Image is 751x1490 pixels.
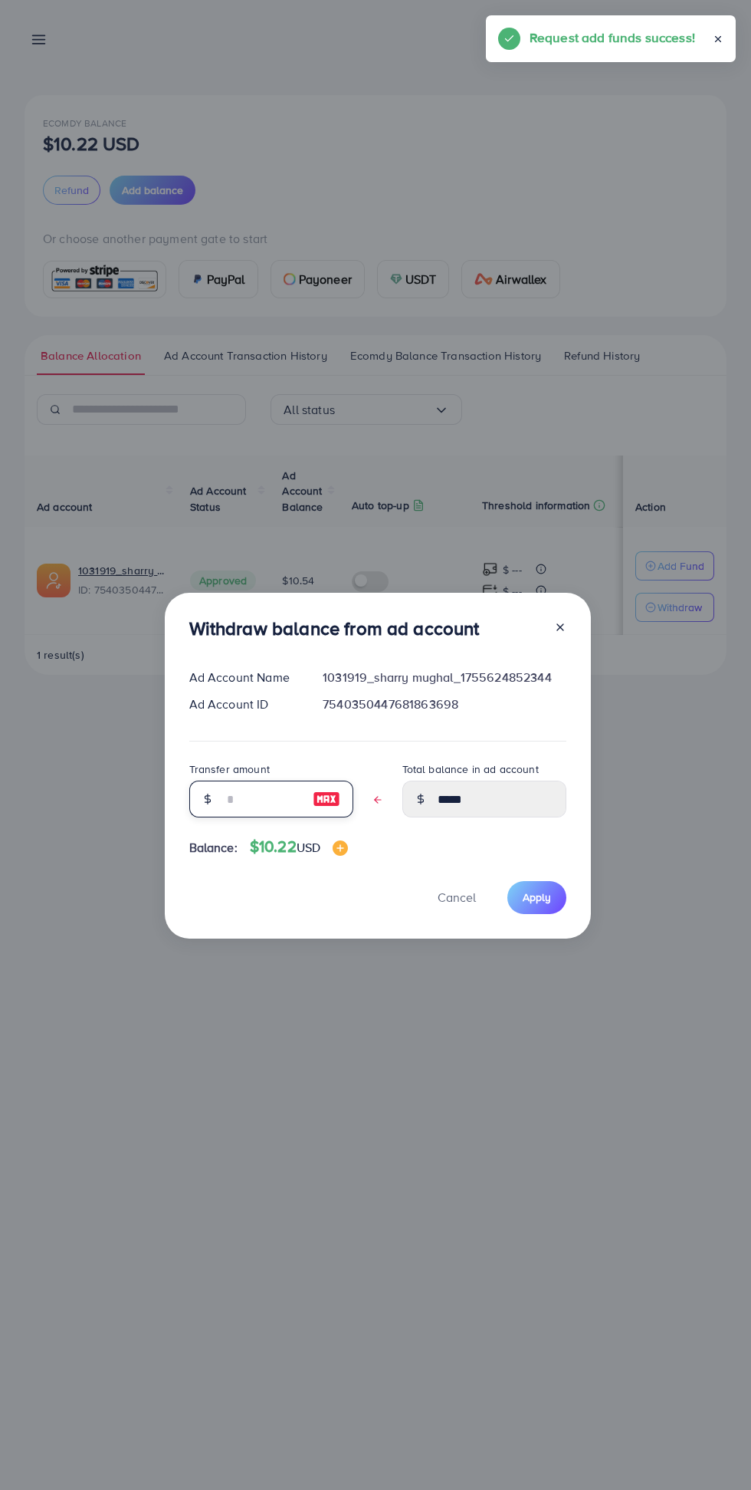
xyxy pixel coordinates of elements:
[333,840,348,856] img: image
[530,28,695,48] h5: Request add funds success!
[310,669,578,686] div: 1031919_sharry mughal_1755624852344
[686,1421,740,1478] iframe: Chat
[523,890,551,905] span: Apply
[250,837,348,857] h4: $10.22
[177,669,311,686] div: Ad Account Name
[189,761,270,777] label: Transfer amount
[313,790,340,808] img: image
[177,696,311,713] div: Ad Account ID
[189,839,238,857] span: Balance:
[310,696,578,713] div: 7540350447681863698
[297,839,320,856] span: USD
[507,881,566,914] button: Apply
[402,761,539,777] label: Total balance in ad account
[189,617,480,640] h3: Withdraw balance from ad account
[438,889,476,906] span: Cancel
[418,881,495,914] button: Cancel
